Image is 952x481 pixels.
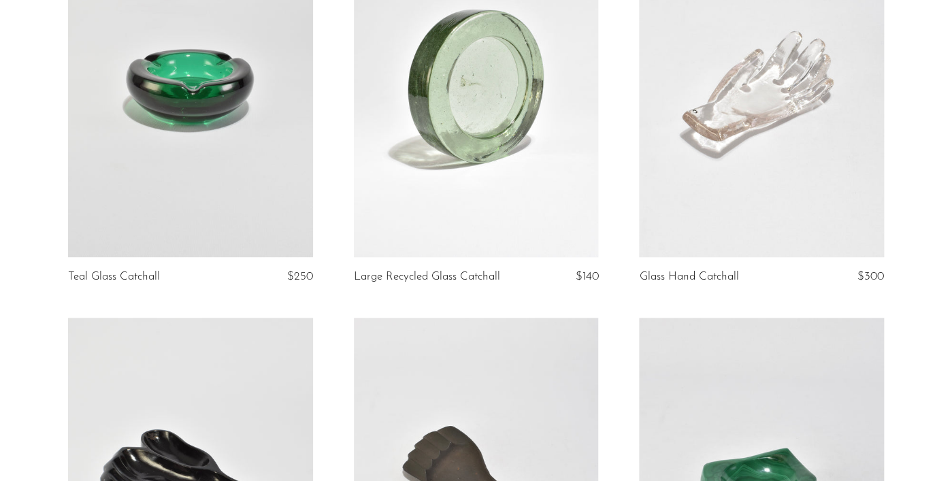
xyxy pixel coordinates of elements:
a: Glass Hand Catchall [639,271,738,283]
span: $250 [287,271,313,282]
a: Teal Glass Catchall [68,271,160,283]
a: Large Recycled Glass Catchall [354,271,500,283]
span: $300 [857,271,884,282]
span: $140 [575,271,598,282]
